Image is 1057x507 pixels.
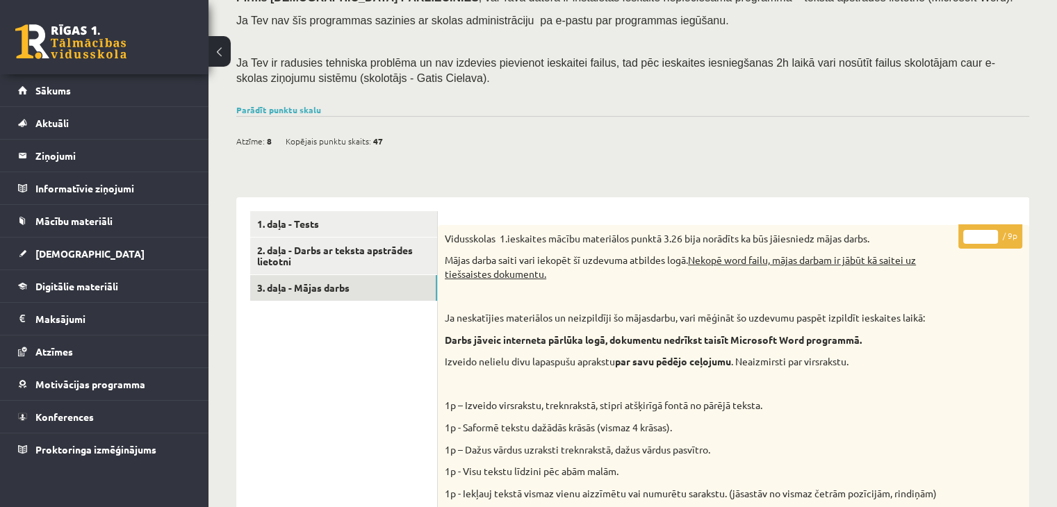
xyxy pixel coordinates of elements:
legend: Ziņojumi [35,140,191,172]
span: Motivācijas programma [35,378,145,390]
a: Mācību materiāli [18,205,191,237]
a: 3. daļa - Mājas darbs [250,275,437,301]
a: Ziņojumi [18,140,191,172]
a: Motivācijas programma [18,368,191,400]
a: 2. daļa - Darbs ar teksta apstrādes lietotni [250,238,437,275]
a: Atzīmes [18,335,191,367]
span: 47 [373,131,383,151]
span: Digitālie materiāli [35,280,118,292]
body: Bagātinātā teksta redaktors, wiswyg-editor-user-answer-47024994751060 [14,14,562,28]
legend: Informatīvie ziņojumi [35,172,191,204]
span: Konferences [35,410,94,423]
a: Sākums [18,74,191,106]
u: Nekopē word failu, mājas darbam ir jābūt kā saitei uz tiešsaistes dokumentu. [445,253,916,280]
p: / 9p [958,224,1022,249]
a: 1. daļa - Tests [250,211,437,237]
a: Rīgas 1. Tālmācības vidusskola [15,24,126,59]
a: [DEMOGRAPHIC_DATA] [18,238,191,269]
a: Aktuāli [18,107,191,139]
span: Atzīme: [236,131,265,151]
p: 1p – Dažus vārdus uzraksti treknrakstā, dažus vārdus pasvītro. [445,443,953,457]
legend: Maksājumi [35,303,191,335]
p: 1p – Izveido virsrakstu, treknrakstā, stipri atšķirīgā fontā no pārējā teksta. [445,399,953,413]
span: Aktuāli [35,117,69,129]
a: Informatīvie ziņojumi [18,172,191,204]
p: 1p - Saformē tekstu dažādās krāsās (vismaz 4 krāsas). [445,421,953,435]
span: Ja Tev ir radusies tehniska problēma un nav izdevies pievienot ieskaitei failus, tad pēc ieskaite... [236,57,995,84]
p: Ja neskatījies materiālos un neizpildīji šo mājasdarbu, vari mēģināt šo uzdevumu paspēt izpildīt ... [445,311,953,325]
strong: Darbs jāveic interneta pārlūka logā, dokumentu nedrīkst taisīt Microsoft Word programmā. [445,333,862,346]
p: 1p - Iekļauj tekstā vismaz vienu aizzīmētu vai numurētu sarakstu. (jāsastāv no vismaz četrām pozī... [445,487,953,501]
span: Sākums [35,84,71,97]
span: Proktoringa izmēģinājums [35,443,156,456]
a: Konferences [18,401,191,433]
p: Vidusskolas 1.ieskaites mācību materiālos punktā 3.26 bija norādīts ka būs jāiesniedz mājas darbs. [445,232,953,246]
a: Digitālie materiāli [18,270,191,302]
strong: par savu pēdējo ceļojumu [615,355,731,367]
span: [DEMOGRAPHIC_DATA] [35,247,145,260]
p: 1p - Visu tekstu līdzini pēc abām malām. [445,465,953,479]
a: Maksājumi [18,303,191,335]
span: Atzīmes [35,345,73,358]
p: Mājas darba saiti vari iekopēt šī uzdevuma atbildes logā. [445,253,953,281]
span: Mācību materiāli [35,215,113,227]
p: Izveido nelielu divu lapaspušu aprakstu . Neaizmirsti par virsrakstu. [445,355,953,369]
a: Proktoringa izmēģinājums [18,433,191,465]
a: Parādīt punktu skalu [236,104,321,115]
span: Ja Tev nav šīs programmas sazinies ar skolas administrāciju pa e-pastu par programmas iegūšanu. [236,15,728,26]
span: 8 [267,131,272,151]
span: Kopējais punktu skaits: [286,131,371,151]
